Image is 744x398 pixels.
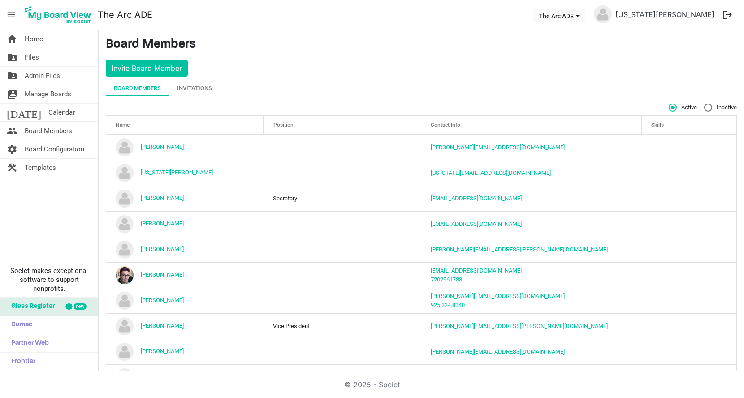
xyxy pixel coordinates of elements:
[431,302,465,308] a: 925.324.8340
[25,140,84,158] span: Board Configuration
[106,80,737,96] div: tab-header
[25,85,71,103] span: Manage Boards
[264,364,421,390] td: column header Position
[22,4,98,26] a: My Board View Logo
[141,297,184,303] a: [PERSON_NAME]
[116,266,134,284] img: JcXlW47NMrIgqpV6JfGZSN3y34aDwrjV-JKMJxHuQtwxOV_f8MB-FEabTkWkYGg0GgU0_Jiekey2y27VvAkWaA_thumb.png
[273,122,294,128] span: Position
[264,186,421,211] td: Secretary column header Position
[642,288,736,313] td: is template cell column header Skills
[642,211,736,237] td: is template cell column header Skills
[431,276,462,283] a: 7202961788
[431,323,608,329] a: [PERSON_NAME][EMAIL_ADDRESS][PERSON_NAME][DOMAIN_NAME]
[106,313,264,339] td: Kelsey Simms is template cell column header Name
[642,364,736,390] td: is template cell column header Skills
[74,303,87,310] div: new
[7,298,55,316] span: Glass Register
[7,316,32,334] span: Sumac
[141,271,184,278] a: [PERSON_NAME]
[3,6,20,23] span: menu
[264,211,421,237] td: column header Position
[264,160,421,186] td: column header Position
[116,343,134,361] img: no-profile-picture.svg
[594,5,612,23] img: no-profile-picture.svg
[651,122,664,128] span: Skills
[431,169,551,176] a: [US_STATE][EMAIL_ADDRESS][DOMAIN_NAME]
[141,348,184,355] a: [PERSON_NAME]
[22,4,94,26] img: My Board View Logo
[7,85,17,103] span: switch_account
[431,195,522,202] a: [EMAIL_ADDRESS][DOMAIN_NAME]
[106,288,264,313] td: Kelly Lawler is template cell column header Name
[344,380,400,389] a: © 2025 - Societ
[116,122,130,128] span: Name
[642,186,736,211] td: is template cell column header Skills
[116,215,134,233] img: no-profile-picture.svg
[421,288,642,313] td: kelly@arc-ad.org925.324.8340 is template cell column header Contact Info
[116,292,134,310] img: no-profile-picture.svg
[106,60,188,77] button: Invite Board Member
[177,84,212,93] div: Invitations
[264,339,421,364] td: column header Position
[421,211,642,237] td: jenmalott1@gmail.com is template cell column header Contact Info
[421,339,642,364] td: lee@arc-ad.org is template cell column header Contact Info
[718,5,737,24] button: logout
[141,143,184,150] a: [PERSON_NAME]
[25,159,56,177] span: Templates
[431,348,565,355] a: [PERSON_NAME][EMAIL_ADDRESS][DOMAIN_NAME]
[98,6,152,24] a: The Arc ADE
[421,237,642,262] td: Kari.Devine@namaste-health.com is template cell column header Contact Info
[7,48,17,66] span: folder_shared
[264,135,421,160] td: column header Position
[264,237,421,262] td: column header Position
[141,195,184,201] a: [PERSON_NAME]
[642,237,736,262] td: is template cell column header Skills
[431,267,522,274] a: [EMAIL_ADDRESS][DOMAIN_NAME]
[704,104,737,112] span: Inactive
[116,164,134,182] img: no-profile-picture.svg
[116,190,134,208] img: no-profile-picture.svg
[106,364,264,390] td: Logan Ashcraft is template cell column header Name
[421,262,642,288] td: k8dran@gmail.com7202961788 is template cell column header Contact Info
[431,122,460,128] span: Contact Info
[141,220,184,227] a: [PERSON_NAME]
[421,186,642,211] td: hlagrotta@comcast.net is template cell column header Contact Info
[421,364,642,390] td: logannashcraft@yahoo.com is template cell column header Contact Info
[7,30,17,48] span: home
[114,84,161,93] div: Board Members
[642,339,736,364] td: is template cell column header Skills
[106,37,737,52] h3: Board Members
[116,317,134,335] img: no-profile-picture.svg
[642,135,736,160] td: is template cell column header Skills
[612,5,718,23] a: [US_STATE][PERSON_NAME]
[264,288,421,313] td: column header Position
[106,160,264,186] td: Georgia Edson is template cell column header Name
[141,169,213,176] a: [US_STATE][PERSON_NAME]
[116,138,134,156] img: no-profile-picture.svg
[25,67,60,85] span: Admin Files
[7,140,17,158] span: settings
[106,262,264,288] td: Kathryn Werkema is template cell column header Name
[106,237,264,262] td: Kari Devine is template cell column header Name
[106,186,264,211] td: Hollie LaGrotta is template cell column header Name
[106,339,264,364] td: Lee Ray is template cell column header Name
[25,48,39,66] span: Files
[141,322,184,329] a: [PERSON_NAME]
[642,313,736,339] td: is template cell column header Skills
[106,211,264,237] td: Jen Malott is template cell column header Name
[7,159,17,177] span: construction
[431,221,522,227] a: [EMAIL_ADDRESS][DOMAIN_NAME]
[642,160,736,186] td: is template cell column header Skills
[4,266,94,293] span: Societ makes exceptional software to support nonprofits.
[7,122,17,140] span: people
[421,135,642,160] td: alisonlynneb@gmail.com is template cell column header Contact Info
[533,9,585,22] button: The Arc ADE dropdownbutton
[25,30,43,48] span: Home
[25,122,72,140] span: Board Members
[7,334,49,352] span: Partner Web
[116,368,134,386] img: no-profile-picture.svg
[421,313,642,339] td: kelsey.simms@cptins.com is template cell column header Contact Info
[431,144,565,151] a: [PERSON_NAME][EMAIL_ADDRESS][DOMAIN_NAME]
[141,246,184,252] a: [PERSON_NAME]
[431,246,608,253] a: [PERSON_NAME][EMAIL_ADDRESS][PERSON_NAME][DOMAIN_NAME]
